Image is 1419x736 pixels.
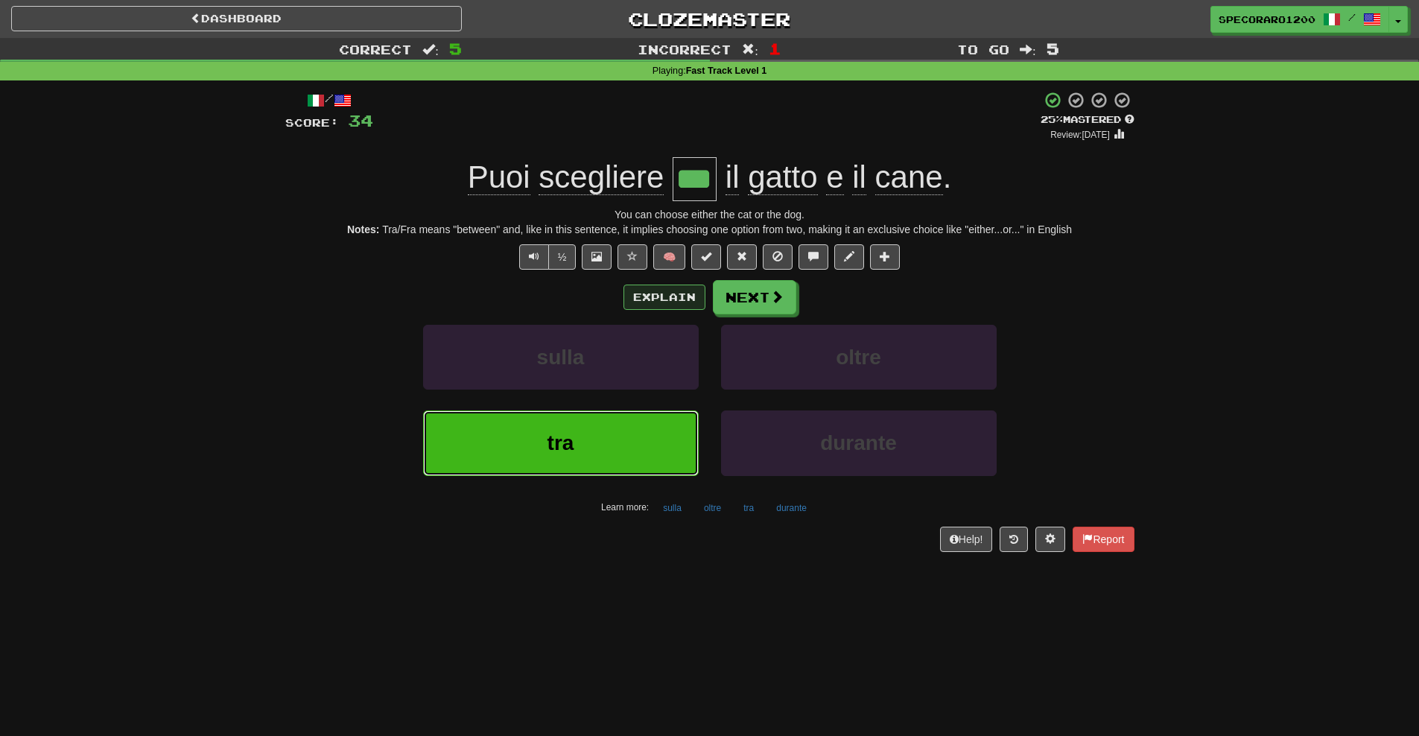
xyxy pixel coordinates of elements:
[717,159,951,195] span: .
[348,111,373,130] span: 34
[742,43,758,56] span: :
[537,346,585,369] span: sulla
[623,285,705,310] button: Explain
[449,39,462,57] span: 5
[1041,113,1134,127] div: Mastered
[1210,6,1389,33] a: specoraro1200 /
[748,159,817,195] span: gatto
[638,42,731,57] span: Incorrect
[1050,130,1110,140] small: Review: [DATE]
[727,244,757,270] button: Reset to 0% Mastered (alt+r)
[768,497,815,519] button: durante
[826,159,843,195] span: e
[285,91,373,110] div: /
[940,527,993,552] button: Help!
[799,244,828,270] button: Discuss sentence (alt+u)
[582,244,612,270] button: Show image (alt+x)
[423,410,699,475] button: tra
[1219,13,1315,26] span: specoraro1200
[735,497,762,519] button: tra
[484,6,935,32] a: Clozemaster
[11,6,462,31] a: Dashboard
[836,346,881,369] span: oltre
[468,159,530,195] span: Puoi
[347,223,380,235] strong: Notes:
[713,280,796,314] button: Next
[1047,39,1059,57] span: 5
[691,244,721,270] button: Set this sentence to 100% Mastered (alt+m)
[1073,527,1134,552] button: Report
[957,42,1009,57] span: To go
[870,244,900,270] button: Add to collection (alt+a)
[601,502,649,513] small: Learn more:
[285,116,339,129] span: Score:
[1348,12,1356,22] span: /
[1000,527,1028,552] button: Round history (alt+y)
[516,244,577,270] div: Text-to-speech controls
[339,42,412,57] span: Correct
[852,159,866,195] span: il
[721,410,997,475] button: durante
[539,159,664,195] span: scegliere
[834,244,864,270] button: Edit sentence (alt+d)
[285,207,1134,222] div: You can choose either the cat or the dog.
[655,497,690,519] button: sulla
[519,244,549,270] button: Play sentence audio (ctl+space)
[1020,43,1036,56] span: :
[686,66,767,76] strong: Fast Track Level 1
[423,325,699,390] button: sulla
[618,244,647,270] button: Favorite sentence (alt+f)
[726,159,740,195] span: il
[763,244,793,270] button: Ignore sentence (alt+i)
[820,431,897,454] span: durante
[1041,113,1063,125] span: 25 %
[547,431,574,454] span: tra
[721,325,997,390] button: oltre
[285,222,1134,237] div: Tra/Fra means "between" and, like in this sentence, it implies choosing one option from two, maki...
[653,244,685,270] button: 🧠
[875,159,943,195] span: cane
[696,497,729,519] button: oltre
[548,244,577,270] button: ½
[422,43,439,56] span: :
[769,39,781,57] span: 1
